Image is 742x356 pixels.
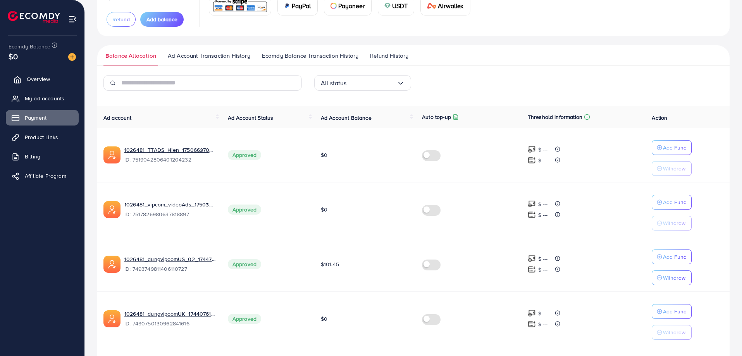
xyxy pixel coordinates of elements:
[8,11,60,23] img: logo
[663,307,687,316] p: Add Fund
[68,53,76,61] img: image
[228,205,261,215] span: Approved
[124,320,215,327] span: ID: 7490750130962841616
[124,255,215,273] div: <span class='underline'>1026481_dungvipcomUS_02_1744774713900</span></br>7493749811406110727
[6,110,79,126] a: Payment
[663,252,687,261] p: Add Fund
[6,91,79,106] a: My ad accounts
[168,52,250,60] span: Ad Account Transaction History
[427,3,436,9] img: card
[124,265,215,273] span: ID: 7493749811406110727
[652,270,692,285] button: Withdraw
[528,265,536,273] img: top-up amount
[384,3,391,9] img: card
[538,156,548,165] p: $ ---
[538,199,548,209] p: $ ---
[124,146,215,154] a: 1026481_TTADS_Hien_1750663705167
[124,156,215,163] span: ID: 7519042806401204232
[321,260,339,268] span: $101.45
[124,255,215,263] a: 1026481_dungvipcomUS_02_1744774713900
[124,310,215,318] a: 1026481_dungvipcomUK_1744076183761
[124,201,215,218] div: <span class='underline'>1026481_vipcom_videoAds_1750380509111</span></br>7517826980637818897
[538,210,548,220] p: $ ---
[103,201,121,218] img: ic-ads-acc.e4c84228.svg
[25,114,46,122] span: Payment
[103,146,121,163] img: ic-ads-acc.e4c84228.svg
[528,320,536,328] img: top-up amount
[9,43,50,50] span: Ecomdy Balance
[528,112,582,122] p: Threshold information
[228,314,261,324] span: Approved
[124,210,215,218] span: ID: 7517826980637818897
[140,12,184,27] button: Add balance
[6,168,79,184] a: Affiliate Program
[228,259,261,269] span: Approved
[6,149,79,164] a: Billing
[538,320,548,329] p: $ ---
[124,146,215,164] div: <span class='underline'>1026481_TTADS_Hien_1750663705167</span></br>7519042806401204232
[652,195,692,210] button: Add Fund
[652,140,692,155] button: Add Fund
[68,15,77,24] img: menu
[422,112,451,122] p: Auto top-up
[652,325,692,340] button: Withdraw
[321,77,347,89] span: All status
[663,198,687,207] p: Add Fund
[103,256,121,273] img: ic-ads-acc.e4c84228.svg
[228,150,261,160] span: Approved
[124,201,215,208] a: 1026481_vipcom_videoAds_1750380509111
[107,12,136,27] button: Refund
[124,310,215,328] div: <span class='underline'>1026481_dungvipcomUK_1744076183761</span></br>7490750130962841616
[652,249,692,264] button: Add Fund
[438,1,463,10] span: Airwallex
[112,15,130,23] span: Refund
[6,71,79,87] a: Overview
[321,151,327,159] span: $0
[103,114,132,122] span: Ad account
[105,52,156,60] span: Balance Allocation
[538,145,548,154] p: $ ---
[528,156,536,164] img: top-up amount
[347,77,397,89] input: Search for option
[262,52,358,60] span: Ecomdy Balance Transaction History
[292,1,311,10] span: PayPal
[652,304,692,319] button: Add Fund
[284,3,290,9] img: card
[370,52,408,60] span: Refund History
[709,321,736,350] iframe: Chat
[25,172,66,180] span: Affiliate Program
[321,206,327,213] span: $0
[528,255,536,263] img: top-up amount
[25,95,64,102] span: My ad accounts
[314,75,411,91] div: Search for option
[528,200,536,208] img: top-up amount
[538,265,548,274] p: $ ---
[103,310,121,327] img: ic-ads-acc.e4c84228.svg
[652,216,692,230] button: Withdraw
[6,129,79,145] a: Product Links
[652,161,692,176] button: Withdraw
[528,145,536,153] img: top-up amount
[27,75,50,83] span: Overview
[25,133,58,141] span: Product Links
[663,328,685,337] p: Withdraw
[321,114,372,122] span: Ad Account Balance
[392,1,408,10] span: USDT
[663,164,685,173] p: Withdraw
[9,51,18,62] span: $0
[663,273,685,282] p: Withdraw
[528,309,536,317] img: top-up amount
[321,315,327,323] span: $0
[528,211,536,219] img: top-up amount
[228,114,274,122] span: Ad Account Status
[538,254,548,263] p: $ ---
[538,309,548,318] p: $ ---
[331,3,337,9] img: card
[652,114,667,122] span: Action
[663,218,685,228] p: Withdraw
[25,153,40,160] span: Billing
[338,1,365,10] span: Payoneer
[146,15,177,23] span: Add balance
[663,143,687,152] p: Add Fund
